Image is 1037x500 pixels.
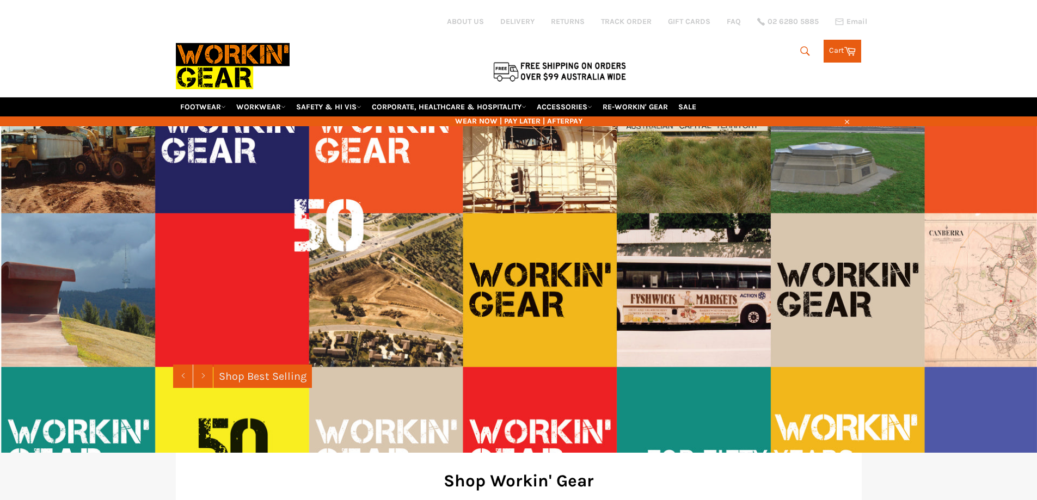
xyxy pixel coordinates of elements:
[500,16,535,27] a: DELIVERY
[757,18,819,26] a: 02 6280 5885
[492,60,628,83] img: Flat $9.95 shipping Australia wide
[668,16,710,27] a: GIFT CARDS
[824,40,861,63] a: Cart
[768,18,819,26] span: 02 6280 5885
[551,16,585,27] a: RETURNS
[598,97,672,116] a: RE-WORKIN' GEAR
[727,16,741,27] a: FAQ
[232,97,290,116] a: WORKWEAR
[367,97,531,116] a: CORPORATE, HEALTHCARE & HOSPITALITY
[176,116,862,126] span: WEAR NOW | PAY LATER | AFTERPAY
[846,18,867,26] span: Email
[176,35,290,97] img: Workin Gear leaders in Workwear, Safety Boots, PPE, Uniforms. Australia's No.1 in Workwear
[532,97,597,116] a: ACCESSORIES
[674,97,701,116] a: SALE
[835,17,867,26] a: Email
[447,16,484,27] a: ABOUT US
[213,365,312,388] a: Shop Best Selling
[292,97,366,116] a: SAFETY & HI VIS
[192,469,845,492] h2: Shop Workin' Gear
[176,97,230,116] a: FOOTWEAR
[601,16,652,27] a: TRACK ORDER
